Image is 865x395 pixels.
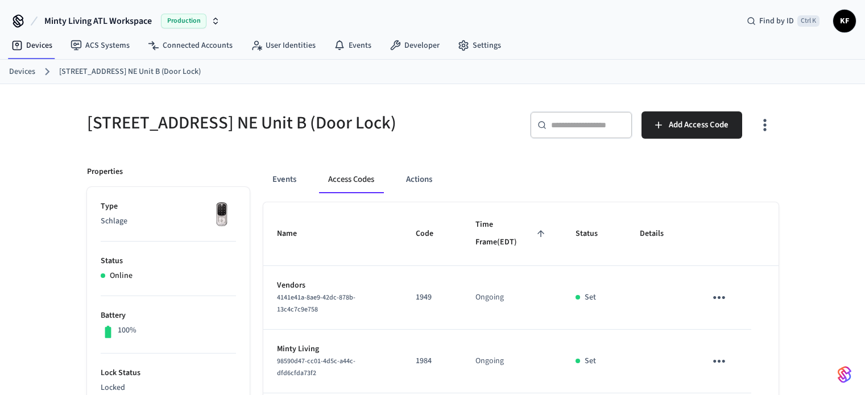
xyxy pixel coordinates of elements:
[833,10,856,32] button: KF
[640,225,678,243] span: Details
[797,15,820,27] span: Ctrl K
[277,293,355,314] span: 4141e41a-8ae9-42dc-878b-13c4c7c9e758
[585,292,596,303] p: Set
[585,355,596,367] p: Set
[641,111,742,139] button: Add Access Code
[118,325,136,336] p: 100%
[738,11,829,31] div: Find by IDCtrl K
[669,118,729,132] span: Add Access Code
[110,270,133,282] p: Online
[759,15,794,27] span: Find by ID
[87,166,123,178] p: Properties
[576,225,612,243] span: Status
[277,343,389,355] p: Minty Living
[416,292,448,303] p: 1949
[101,382,236,394] p: Locked
[462,330,562,393] td: Ongoing
[59,66,201,78] a: [STREET_ADDRESS] NE Unit B (Door Lock)
[325,35,380,56] a: Events
[416,225,448,243] span: Code
[101,215,236,227] p: Schlage
[462,266,562,330] td: Ongoing
[397,166,441,193] button: Actions
[277,356,355,378] span: 98590d47-cc01-4d5c-a44c-dfd6cfda73f2
[101,367,236,379] p: Lock Status
[101,201,236,213] p: Type
[2,35,61,56] a: Devices
[242,35,325,56] a: User Identities
[263,166,779,193] div: ant example
[44,14,152,28] span: Minty Living ATL Workspace
[161,14,206,28] span: Production
[838,365,851,384] img: SeamLogoGradient.69752ec5.svg
[87,111,426,135] h5: [STREET_ADDRESS] NE Unit B (Door Lock)
[61,35,139,56] a: ACS Systems
[139,35,242,56] a: Connected Accounts
[319,166,383,193] button: Access Codes
[277,225,312,243] span: Name
[101,310,236,322] p: Battery
[9,66,35,78] a: Devices
[834,11,855,31] span: KF
[449,35,510,56] a: Settings
[263,166,305,193] button: Events
[475,216,548,252] span: Time Frame(EDT)
[277,280,389,292] p: Vendors
[101,255,236,267] p: Status
[416,355,448,367] p: 1984
[380,35,449,56] a: Developer
[208,201,236,229] img: Yale Assure Touchscreen Wifi Smart Lock, Satin Nickel, Front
